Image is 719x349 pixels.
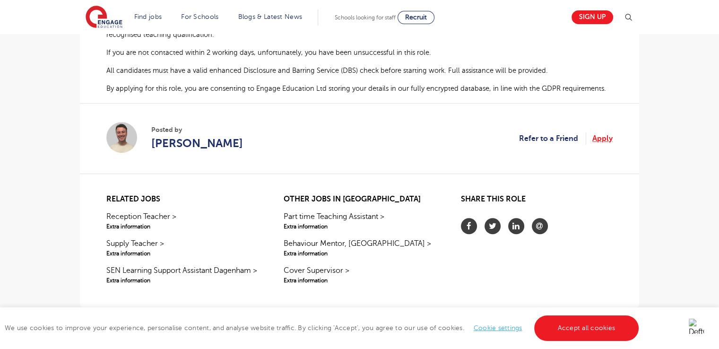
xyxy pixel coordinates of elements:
[398,11,434,24] a: Recruit
[106,265,258,285] a: SEN Learning Support Assistant Dagenham >Extra information
[592,132,613,145] a: Apply
[284,195,435,204] h2: Other jobs in [GEOGRAPHIC_DATA]
[151,135,243,152] a: [PERSON_NAME]
[5,324,641,332] span: We use cookies to improve your experience, personalise content, and analyse website traffic. By c...
[106,20,587,38] span: You can apply for this role below or get in touch with us directly. All applicants require the ap...
[461,195,613,209] h2: Share this role
[519,132,586,145] a: Refer to a Friend
[238,13,303,20] a: Blogs & Latest News
[284,222,435,231] span: Extra information
[405,14,427,21] span: Recruit
[284,265,435,285] a: Cover Supervisor >Extra information
[335,14,396,21] span: Schools looking for staff
[106,195,258,204] h2: Related jobs
[134,13,162,20] a: Find jobs
[106,249,258,258] span: Extra information
[106,85,606,92] span: By applying for this role, you are consenting to Engage Education Ltd storing your details in our...
[106,211,258,231] a: Reception Teacher >Extra information
[284,249,435,258] span: Extra information
[86,6,122,29] img: Engage Education
[284,276,435,285] span: Extra information
[106,67,548,74] span: All candidates must have a valid enhanced Disclosure and Barring Service (DBS) check before start...
[106,276,258,285] span: Extra information
[474,324,522,332] a: Cookie settings
[106,238,258,258] a: Supply Teacher >Extra information
[284,238,435,258] a: Behaviour Mentor, [GEOGRAPHIC_DATA] >Extra information
[106,49,431,56] span: If you are not contacted within 2 working days, unfortunately, you have been unsuccessful in this...
[181,13,218,20] a: For Schools
[284,211,435,231] a: Part time Teaching Assistant >Extra information
[572,10,613,24] a: Sign up
[151,125,243,135] span: Posted by
[534,315,639,341] a: Accept all cookies
[106,222,258,231] span: Extra information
